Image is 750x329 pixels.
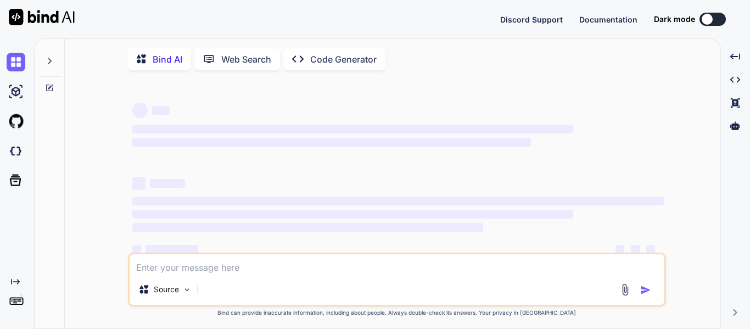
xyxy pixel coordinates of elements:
[153,53,182,66] p: Bind AI
[619,283,631,296] img: attachment
[132,125,573,133] span: ‌
[654,14,695,25] span: Dark mode
[7,142,25,160] img: darkCloudIdeIcon
[154,284,179,295] p: Source
[615,245,624,254] span: ‌
[132,177,145,190] span: ‌
[152,106,170,115] span: ‌
[132,103,148,118] span: ‌
[128,309,666,317] p: Bind can provide inaccurate information, including about people. Always double-check its answers....
[500,14,563,25] button: Discord Support
[310,53,377,66] p: Code Generator
[7,112,25,131] img: githubLight
[579,14,637,25] button: Documentation
[145,245,198,254] span: ‌
[182,285,192,294] img: Pick Models
[9,9,75,25] img: Bind AI
[132,138,531,147] span: ‌
[646,245,655,254] span: ‌
[7,53,25,71] img: chat
[132,197,664,205] span: ‌
[579,15,637,24] span: Documentation
[631,245,640,254] span: ‌
[132,210,573,219] span: ‌
[132,223,483,232] span: ‌
[7,82,25,101] img: ai-studio
[640,285,651,295] img: icon
[132,245,141,254] span: ‌
[500,15,563,24] span: Discord Support
[150,179,185,188] span: ‌
[221,53,271,66] p: Web Search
